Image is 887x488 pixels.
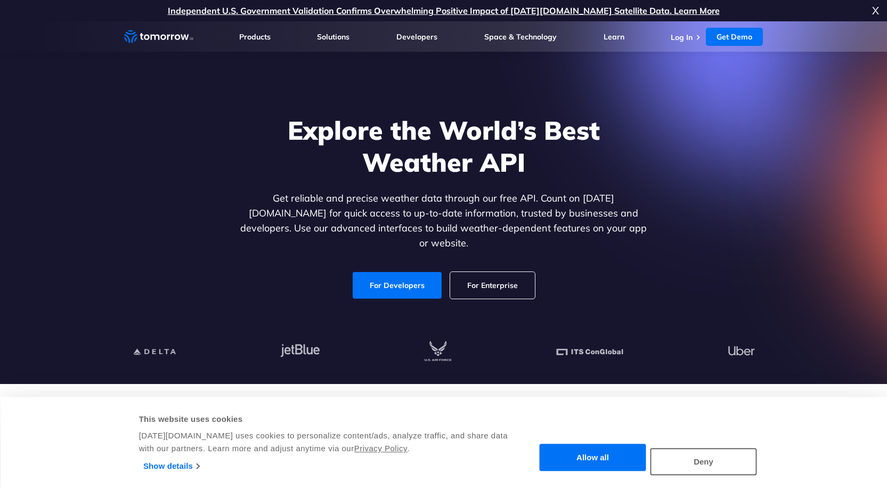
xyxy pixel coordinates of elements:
button: Allow all [540,444,646,471]
a: Independent U.S. Government Validation Confirms Overwhelming Positive Impact of [DATE][DOMAIN_NAM... [168,5,720,16]
h1: Explore the World’s Best Weather API [238,114,649,178]
p: Get reliable and precise weather data through our free API. Count on [DATE][DOMAIN_NAME] for quic... [238,191,649,251]
div: This website uses cookies [139,413,509,426]
div: [DATE][DOMAIN_NAME] uses cookies to personalize content/ads, analyze traffic, and share data with... [139,429,509,455]
a: Developers [396,32,437,42]
a: Space & Technology [484,32,557,42]
a: Home link [124,29,193,45]
button: Deny [650,448,757,475]
a: Show details [143,458,199,474]
a: For Enterprise [450,272,535,299]
a: Get Demo [706,28,763,46]
a: For Developers [353,272,442,299]
a: Solutions [317,32,349,42]
a: Products [239,32,271,42]
a: Log In [671,33,693,42]
a: Privacy Policy [354,444,408,453]
a: Learn [604,32,624,42]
